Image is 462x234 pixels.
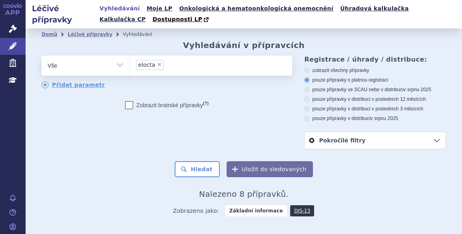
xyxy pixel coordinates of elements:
[144,3,175,14] a: Moje LP
[304,67,446,74] label: zobrazit všechny přípravky
[304,77,446,83] label: pouze přípravky s platnou registrací
[157,62,162,67] span: ×
[175,161,220,177] button: Hledat
[123,28,163,40] li: Vyhledávání
[304,115,446,122] label: pouze přípravky v distribuci
[138,62,155,68] span: elocta
[150,14,213,25] a: Dostupnosti LP
[125,101,209,109] label: Zobrazit bratrské přípravky
[227,161,313,177] button: Uložit do sledovaných
[183,40,305,50] h2: Vyhledávání v přípravcích
[304,106,446,112] label: pouze přípravky v distribuci v posledních 3 měsících
[97,3,142,14] a: Vyhledávání
[42,81,105,88] a: Přidat parametr
[173,205,219,216] span: Zobrazeno jako:
[42,32,57,37] a: Domů
[225,205,287,216] strong: Základní informace
[370,116,398,121] span: v srpnu 2025
[199,189,289,199] span: Nalezeno 8 přípravků.
[153,16,203,22] span: Dostupnosti LP
[177,3,336,14] a: Onkologická a hematoonkologická onemocnění
[304,96,446,102] label: pouze přípravky v distribuci v posledních 12 měsících
[166,60,170,70] input: elocta
[305,132,446,149] a: Pokročilé filtry
[26,3,97,25] h2: Léčivé přípravky
[97,14,148,25] a: Kalkulačka CP
[304,86,446,93] label: pouze přípravky ve SCAU nebo v distribuci
[404,87,431,92] span: v srpnu 2025
[203,101,209,106] abbr: (?)
[304,56,446,63] h3: Registrace / úhrady / distribuce:
[290,205,314,216] a: DIS-13
[68,32,112,37] a: Léčivé přípravky
[338,3,411,14] a: Úhradová kalkulačka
